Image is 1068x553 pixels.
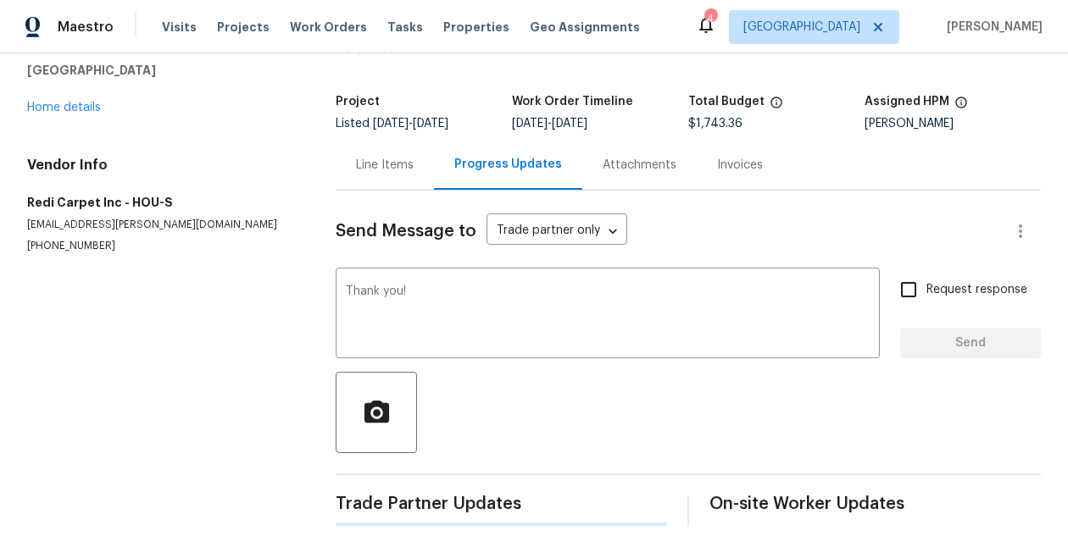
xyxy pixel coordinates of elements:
[27,102,101,113] a: Home details
[290,19,367,36] span: Work Orders
[603,157,676,174] div: Attachments
[688,118,743,130] span: $1,743.36
[512,118,548,130] span: [DATE]
[940,19,1043,36] span: [PERSON_NAME]
[58,19,114,36] span: Maestro
[865,96,949,108] h5: Assigned HPM
[336,118,448,130] span: Listed
[770,96,783,118] span: The total cost of line items that have been proposed by Opendoor. This sum includes line items th...
[373,118,409,130] span: [DATE]
[356,157,414,174] div: Line Items
[336,223,476,240] span: Send Message to
[688,96,765,108] h5: Total Budget
[512,96,633,108] h5: Work Order Timeline
[27,239,295,253] p: [PHONE_NUMBER]
[27,62,295,79] h5: [GEOGRAPHIC_DATA]
[487,218,627,246] div: Trade partner only
[27,157,295,174] h4: Vendor Info
[717,157,763,174] div: Invoices
[552,118,587,130] span: [DATE]
[530,19,640,36] span: Geo Assignments
[865,118,1041,130] div: [PERSON_NAME]
[336,96,380,108] h5: Project
[27,218,295,232] p: [EMAIL_ADDRESS][PERSON_NAME][DOMAIN_NAME]
[336,495,667,512] span: Trade Partner Updates
[954,96,968,118] span: The hpm assigned to this work order.
[373,118,448,130] span: -
[387,21,423,33] span: Tasks
[743,19,860,36] span: [GEOGRAPHIC_DATA]
[443,19,509,36] span: Properties
[27,194,295,211] h5: Redi Carpet Inc - HOU-S
[217,19,270,36] span: Projects
[162,19,197,36] span: Visits
[926,281,1027,299] span: Request response
[454,156,562,173] div: Progress Updates
[709,495,1041,512] span: On-site Worker Updates
[346,285,870,345] textarea: Thank you!
[704,10,716,27] div: 4
[413,118,448,130] span: [DATE]
[512,118,587,130] span: -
